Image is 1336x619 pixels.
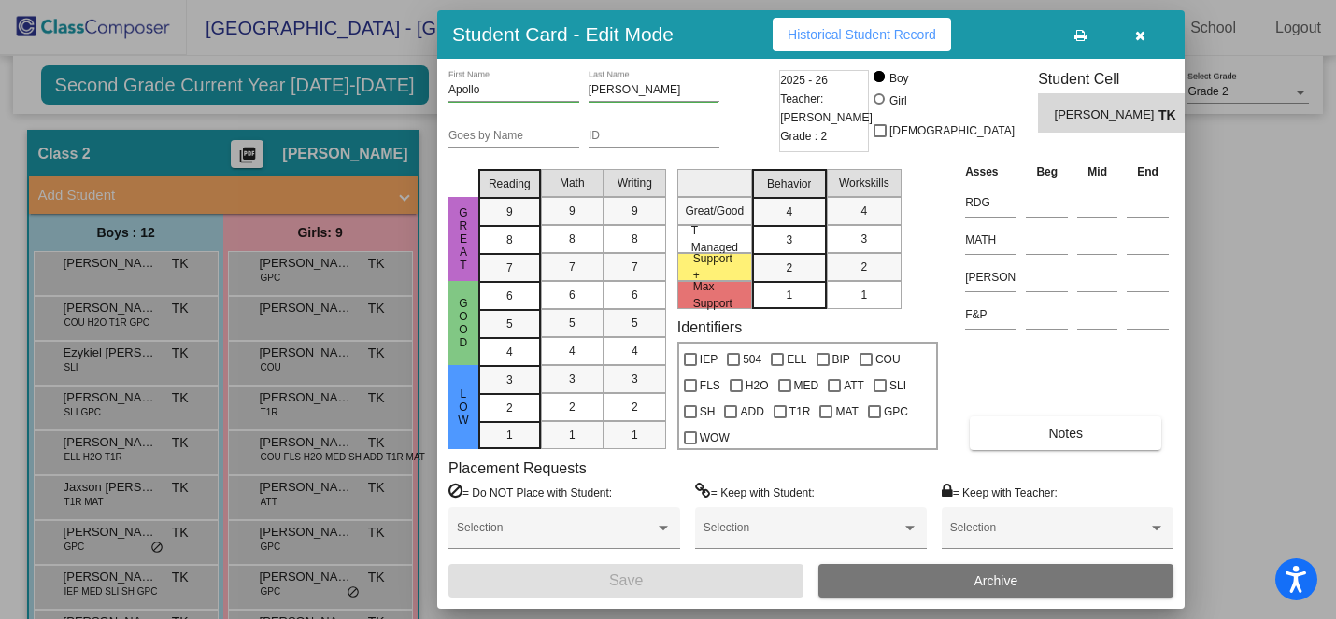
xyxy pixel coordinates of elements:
[448,130,579,143] input: goes by name
[888,92,907,109] div: Girl
[965,263,1016,291] input: assessment
[860,203,867,219] span: 4
[448,564,803,598] button: Save
[773,18,951,51] button: Historical Student Record
[569,203,576,219] span: 9
[700,374,720,397] span: FLS
[632,343,638,359] span: 4
[677,318,742,336] label: Identifiers
[506,288,513,304] span: 6
[569,371,576,387] span: 3
[569,315,576,331] span: 5
[860,231,867,247] span: 3
[1073,162,1122,182] th: Mid
[1055,106,1158,125] span: [PERSON_NAME]
[794,374,819,397] span: MED
[786,204,792,220] span: 4
[965,189,1016,217] input: assessment
[884,401,908,423] span: GPC
[632,315,638,331] span: 5
[789,401,811,423] span: T1R
[767,176,811,192] span: Behavior
[889,374,906,397] span: SLI
[695,483,815,501] label: = Keep with Student:
[700,427,730,449] span: WOW
[942,483,1058,501] label: = Keep with Teacher:
[506,204,513,220] span: 9
[839,175,889,191] span: Workskills
[974,573,1018,588] span: Archive
[569,231,576,247] span: 8
[455,206,472,272] span: Great
[740,401,763,423] span: ADD
[489,176,531,192] span: Reading
[569,399,576,415] span: 2
[506,400,513,416] span: 2
[569,343,576,359] span: 4
[875,348,901,371] span: COU
[506,427,513,443] span: 1
[786,260,792,276] span: 2
[506,316,513,332] span: 5
[632,287,638,303] span: 6
[632,399,638,415] span: 2
[452,22,674,46] h3: Student Card - Edit Mode
[632,231,638,247] span: 8
[632,371,638,387] span: 3
[506,260,513,276] span: 7
[1021,162,1073,182] th: Beg
[560,175,585,191] span: Math
[786,232,792,248] span: 3
[506,344,513,360] span: 4
[455,297,472,349] span: Good
[632,259,638,275] span: 7
[743,348,761,371] span: 504
[832,348,850,371] span: BIP
[448,459,587,477] label: Placement Requests
[844,374,864,397] span: ATT
[780,71,828,90] span: 2025 - 26
[448,483,612,501] label: = Do NOT Place with Student:
[780,127,827,146] span: Grade : 2
[860,287,867,303] span: 1
[787,348,806,371] span: ELL
[1158,106,1185,125] span: TK
[569,427,576,443] span: 1
[818,564,1173,598] button: Archive
[1122,162,1173,182] th: End
[786,287,792,303] span: 1
[746,374,769,397] span: H2O
[632,203,638,219] span: 9
[888,70,909,87] div: Boy
[788,27,936,42] span: Historical Student Record
[609,572,643,588] span: Save
[970,416,1161,450] button: Notes
[889,120,1015,142] span: [DEMOGRAPHIC_DATA]
[569,259,576,275] span: 7
[455,387,472,427] span: Low
[700,401,716,423] span: SH
[965,226,1016,254] input: assessment
[1048,426,1083,441] span: Notes
[632,427,638,443] span: 1
[835,401,858,423] span: MAT
[1038,70,1201,88] h3: Student Cell
[860,259,867,275] span: 2
[960,162,1021,182] th: Asses
[569,287,576,303] span: 6
[780,90,873,127] span: Teacher: [PERSON_NAME]
[700,348,718,371] span: IEP
[965,301,1016,329] input: assessment
[506,372,513,388] span: 3
[618,175,652,191] span: Writing
[506,232,513,248] span: 8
